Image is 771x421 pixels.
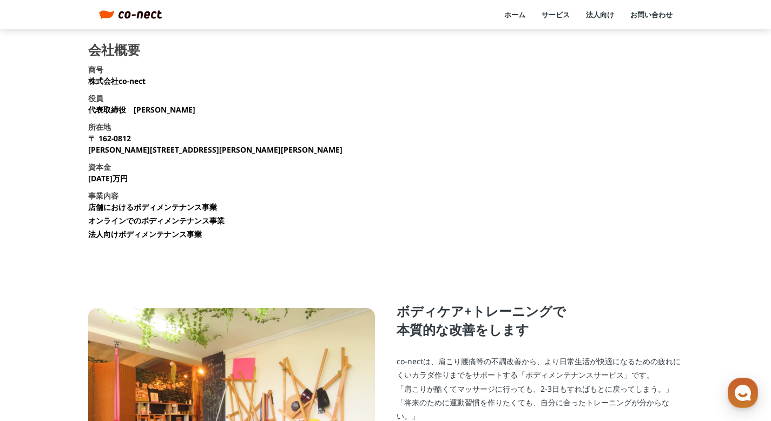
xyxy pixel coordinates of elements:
h2: 会社概要 [88,43,140,56]
p: 代表取締役 [PERSON_NAME] [88,104,195,115]
li: オンラインでのボディメンテナンス事業 [88,215,225,226]
p: ボディケア+トレーニングで 本質的な改善をします [397,302,683,338]
h3: 資本金 [88,161,111,173]
li: 店舗におけるボディメンテナンス事業 [88,201,217,213]
h3: 事業内容 [88,190,118,201]
p: 株式会社co-nect [88,75,146,87]
h3: 役員 [88,93,103,104]
a: 法人向け [586,10,614,19]
p: [DATE]万円 [88,173,128,184]
a: ホーム [504,10,525,19]
a: お問い合わせ [630,10,673,19]
a: サービス [542,10,570,19]
p: 〒 162-0812 [PERSON_NAME][STREET_ADDRESS][PERSON_NAME][PERSON_NAME] [88,133,342,155]
h3: 商号 [88,64,103,75]
li: 法人向けボディメンテナンス事業 [88,228,202,240]
h3: 所在地 [88,121,111,133]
